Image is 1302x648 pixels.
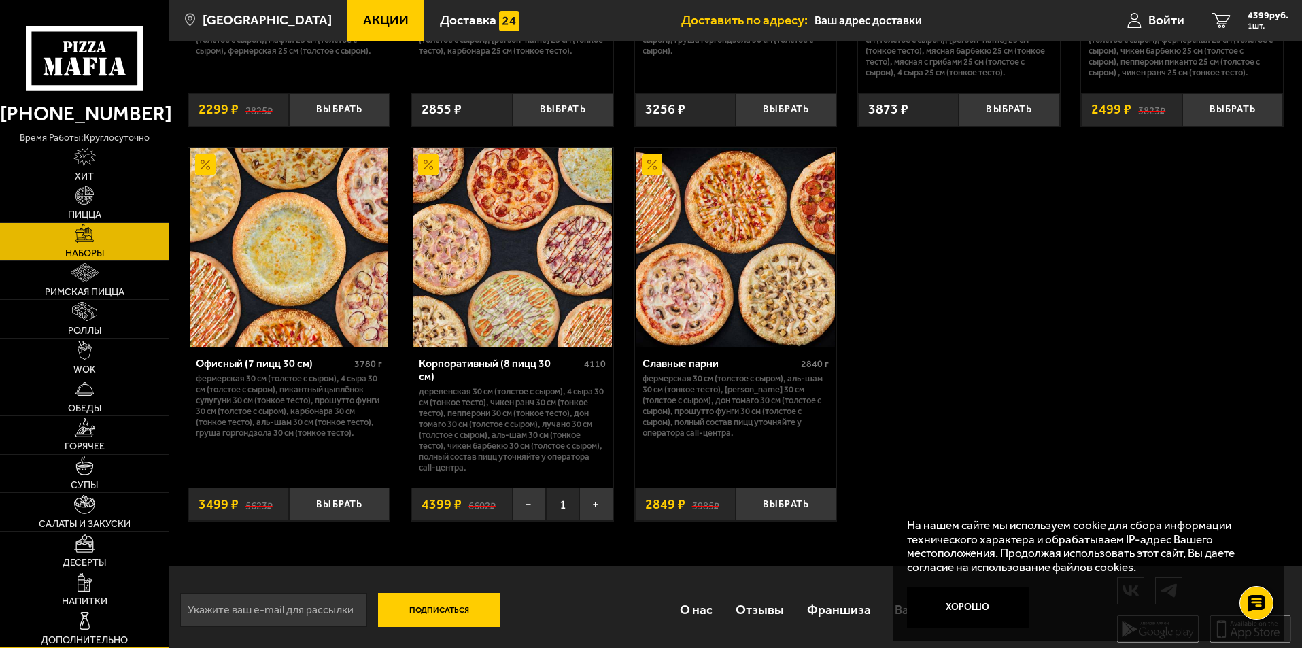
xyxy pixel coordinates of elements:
span: Роллы [68,326,101,336]
button: Выбрать [736,93,836,126]
span: 1 [546,488,579,521]
div: Корпоративный (8 пицц 30 см) [419,357,581,383]
span: Доставить по адресу: [681,14,815,27]
button: Выбрать [289,488,390,521]
button: Выбрать [513,93,613,126]
p: Деревенская 30 см (толстое с сыром), 4 сыра 30 см (тонкое тесто), Чикен Ранч 30 см (тонкое тесто)... [419,386,606,473]
button: Выбрать [959,93,1059,126]
span: 2499 ₽ [1091,103,1131,116]
a: АкционныйОфисный (7 пицц 30 см) [188,148,390,346]
span: 3499 ₽ [199,498,239,511]
a: АкционныйКорпоративный (8 пицц 30 см) [411,148,613,346]
span: Римская пицца [45,288,124,297]
div: Офисный (7 пицц 30 см) [196,357,352,370]
a: О нас [668,587,723,632]
img: Акционный [195,154,216,175]
span: Пицца [68,210,101,220]
span: Супы [71,481,98,490]
span: 3256 ₽ [645,103,685,116]
span: Доставка [440,14,496,27]
button: + [579,488,613,521]
img: Акционный [642,154,662,175]
img: Офисный (7 пицц 30 см) [190,148,388,346]
span: 3873 ₽ [868,103,908,116]
a: Франшиза [795,587,883,632]
span: 3780 г [354,358,382,370]
button: Выбрать [289,93,390,126]
span: 1 шт. [1248,22,1288,30]
span: Акции [363,14,409,27]
span: Десерты [63,558,106,568]
input: Ваш адрес доставки [815,8,1075,33]
a: Отзывы [724,587,795,632]
button: Подписаться [378,593,500,627]
s: 2825 ₽ [245,103,273,116]
span: Хит [75,172,94,182]
button: Выбрать [1182,93,1283,126]
span: 2855 ₽ [422,103,462,116]
p: Карбонара 25 см (тонкое тесто), Прошутто Фунги 25 см (тонкое тесто), Пепперони 25 см (толстое с с... [1089,13,1275,78]
span: Салаты и закуски [39,519,131,529]
div: Славные парни [643,357,798,370]
span: Обеды [68,404,101,413]
span: 2299 ₽ [199,103,239,116]
s: 6602 ₽ [468,498,496,511]
input: Укажите ваш e-mail для рассылки [180,593,367,627]
span: Горячее [65,442,105,451]
img: Акционный [418,154,439,175]
button: Хорошо [907,587,1029,628]
s: 3985 ₽ [692,498,719,511]
span: [GEOGRAPHIC_DATA] [203,14,332,27]
a: АкционныйСлавные парни [635,148,837,346]
span: 4399 руб. [1248,11,1288,20]
span: Войти [1148,14,1184,27]
span: Наборы [65,249,104,258]
span: 2840 г [801,358,829,370]
a: Вакансии [883,587,963,632]
p: Чикен Ранч 25 см (толстое с сыром), Чикен Барбекю 25 см (толстое с сыром), Пепперони 25 см (толст... [866,13,1052,78]
button: − [513,488,546,521]
img: 15daf4d41897b9f0e9f617042186c801.svg [499,11,519,31]
span: 2849 ₽ [645,498,685,511]
s: 5623 ₽ [245,498,273,511]
img: Корпоративный (8 пицц 30 см) [413,148,611,346]
span: WOK [73,365,96,375]
span: Дополнительно [41,636,128,645]
span: Напитки [62,597,107,607]
span: 4110 [584,358,606,370]
p: Фермерская 30 см (толстое с сыром), Аль-Шам 30 см (тонкое тесто), [PERSON_NAME] 30 см (толстое с ... [643,373,829,439]
p: На нашем сайте мы используем cookie для сбора информации технического характера и обрабатываем IP... [907,518,1263,575]
img: Славные парни [636,148,835,346]
span: 4399 ₽ [422,498,462,511]
s: 3823 ₽ [1138,103,1165,116]
button: Выбрать [736,488,836,521]
p: Фермерская 30 см (толстое с сыром), 4 сыра 30 см (толстое с сыром), Пикантный цыплёнок сулугуни 3... [196,373,383,439]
